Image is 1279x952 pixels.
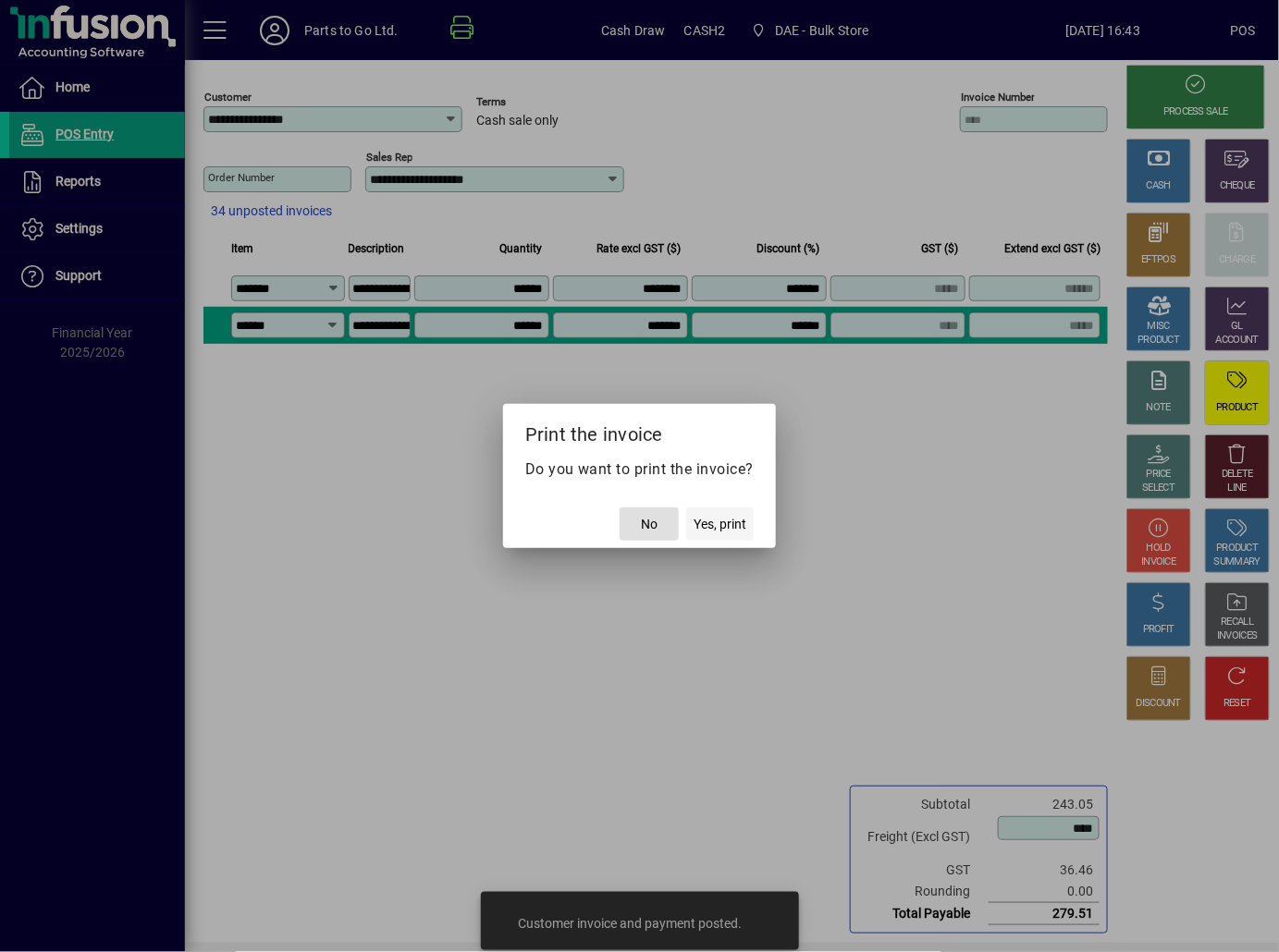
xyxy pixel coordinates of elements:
h2: Print the invoice [503,404,777,458]
span: No [641,515,658,534]
button: No [620,507,679,541]
span: Yes, print [694,515,746,534]
p: Do you want to print the invoice? [525,458,755,481]
button: Yes, print [686,507,754,541]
